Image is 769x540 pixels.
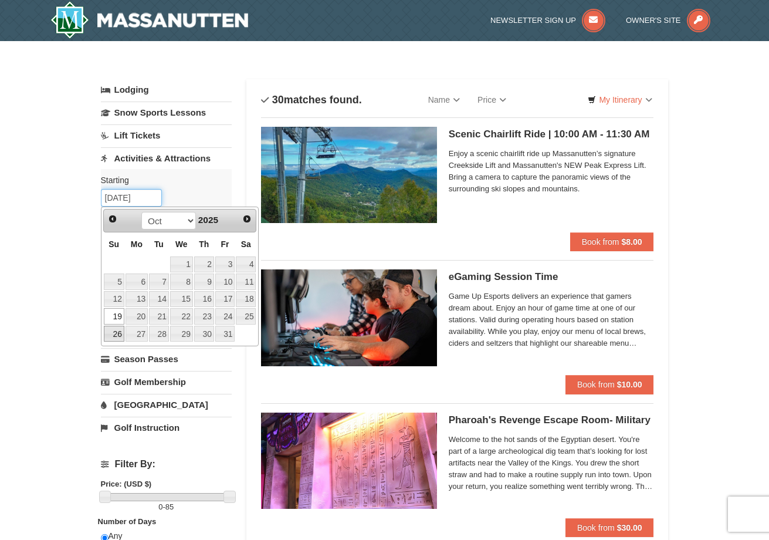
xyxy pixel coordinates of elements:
img: 19664770-34-0b975b5b.jpg [261,269,437,366]
a: Activities & Attractions [101,147,232,169]
img: Massanutten Resort Logo [50,1,249,39]
a: 12 [104,291,124,308]
a: 15 [170,291,193,308]
a: Price [469,88,515,112]
a: Prev [105,211,121,227]
span: Wednesday [175,239,188,249]
a: Golf Instruction [101,417,232,438]
a: 6 [126,274,148,290]
span: Next [242,214,252,224]
a: 3 [215,256,235,273]
a: 20 [126,308,148,325]
a: [GEOGRAPHIC_DATA] [101,394,232,416]
h5: Pharoah's Revenge Escape Room- Military [449,414,654,426]
a: Next [239,211,255,227]
button: Book from $30.00 [565,518,654,537]
a: 26 [104,326,124,342]
span: Owner's Site [626,16,681,25]
a: 28 [149,326,169,342]
a: 22 [170,308,193,325]
a: Golf Membership [101,371,232,393]
img: 24896431-1-a2e2611b.jpg [261,127,437,223]
a: 8 [170,274,193,290]
a: Season Passes [101,348,232,370]
a: 25 [236,308,256,325]
h4: matches found. [261,94,362,106]
span: Prev [108,214,117,224]
img: 6619913-410-20a124c9.jpg [261,413,437,509]
span: Book from [577,380,615,389]
a: 7 [149,274,169,290]
a: 29 [170,326,193,342]
span: Sunday [109,239,119,249]
a: 19 [104,308,124,325]
strong: $30.00 [617,523,642,532]
span: 85 [165,502,174,511]
a: Owner's Site [626,16,710,25]
a: 2 [194,256,214,273]
a: 13 [126,291,148,308]
strong: $8.00 [621,237,642,247]
strong: Number of Days [98,517,157,526]
h5: eGaming Session Time [449,271,654,283]
a: 4 [236,256,256,273]
a: 31 [215,326,235,342]
a: Snow Sports Lessons [101,102,232,123]
span: 2025 [198,215,218,225]
a: Newsletter Sign Up [490,16,605,25]
a: 9 [194,274,214,290]
span: Enjoy a scenic chairlift ride up Massanutten’s signature Creekside Lift and Massanutten's NEW Pea... [449,148,654,195]
a: 18 [236,291,256,308]
a: 27 [126,326,148,342]
a: 10 [215,274,235,290]
span: Thursday [199,239,209,249]
span: 0 [158,502,162,511]
span: Book from [577,523,615,532]
a: Lift Tickets [101,124,232,146]
a: 21 [149,308,169,325]
span: Game Up Esports delivers an experience that gamers dream about. Enjoy an hour of game time at one... [449,291,654,349]
a: 16 [194,291,214,308]
a: Name [419,88,469,112]
a: My Itinerary [580,91,659,109]
button: Book from $8.00 [570,232,654,251]
a: 1 [170,256,193,273]
span: Friday [221,239,229,249]
a: 30 [194,326,214,342]
a: 11 [236,274,256,290]
label: - [101,501,232,513]
a: 17 [215,291,235,308]
span: Tuesday [154,239,164,249]
button: Book from $10.00 [565,375,654,394]
span: Welcome to the hot sands of the Egyptian desert. You're part of a large archeological dig team th... [449,434,654,492]
strong: Price: (USD $) [101,480,152,488]
h4: Filter By: [101,459,232,470]
span: Newsletter Sign Up [490,16,576,25]
a: 24 [215,308,235,325]
span: Saturday [241,239,251,249]
a: 14 [149,291,169,308]
a: 23 [194,308,214,325]
h5: Scenic Chairlift Ride | 10:00 AM - 11:30 AM [449,129,654,140]
span: Book from [582,237,619,247]
a: Massanutten Resort [50,1,249,39]
strong: $10.00 [617,380,642,389]
label: Starting [101,174,223,186]
a: Lodging [101,79,232,100]
a: 5 [104,274,124,290]
span: Monday [131,239,143,249]
span: 30 [272,94,284,106]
